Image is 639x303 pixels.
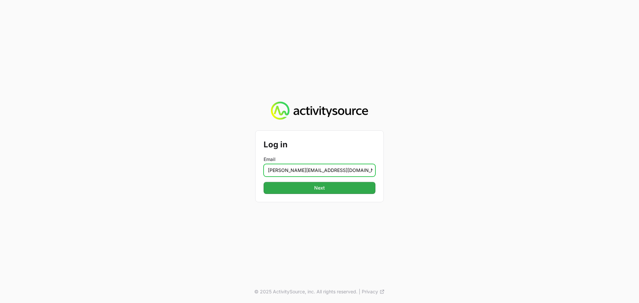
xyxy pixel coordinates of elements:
[264,139,375,151] h2: Log in
[264,164,375,177] input: Enter your email
[264,156,375,163] label: Email
[359,288,360,295] span: |
[314,184,325,192] span: Next
[362,288,385,295] a: Privacy
[264,182,375,194] button: Next
[271,101,368,120] img: Activity Source
[254,288,357,295] p: © 2025 ActivitySource, inc. All rights reserved.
